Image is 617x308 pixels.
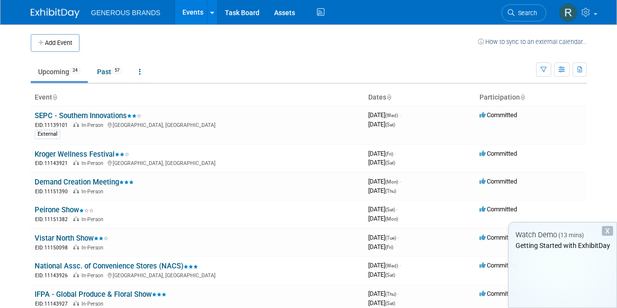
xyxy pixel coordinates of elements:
img: In-Person Event [73,216,79,221]
div: Dismiss [602,226,613,236]
th: Event [31,89,364,106]
a: Sort by Start Date [386,93,391,101]
span: [DATE] [368,150,396,157]
th: Dates [364,89,476,106]
span: In-Person [81,160,106,166]
span: [DATE] [368,111,401,119]
span: [DATE] [368,290,399,297]
span: [DATE] [368,205,398,213]
a: Demand Creation Meeting [35,178,134,186]
img: In-Person Event [73,160,79,165]
span: (Mon) [385,179,398,185]
a: Sort by Participation Type [520,93,525,101]
span: - [398,234,399,241]
span: - [398,290,399,297]
span: (Mon) [385,216,398,222]
span: EID: 11143921 [35,161,72,166]
span: [DATE] [368,187,396,194]
a: Kroger Wellness Festival [35,150,129,159]
span: (Thu) [385,188,396,194]
img: In-Person Event [73,188,79,193]
span: Search [515,9,537,17]
span: (Sat) [385,160,395,165]
a: Past57 [90,62,130,81]
span: - [399,262,401,269]
span: Committed [479,234,517,241]
span: Committed [479,150,517,157]
div: [GEOGRAPHIC_DATA], [GEOGRAPHIC_DATA] [35,159,360,167]
span: In-Person [81,272,106,279]
span: - [399,111,401,119]
a: How to sync to an external calendar... [478,38,587,45]
span: (Wed) [385,113,398,118]
div: Watch Demo [509,230,617,240]
a: Sort by Event Name [52,93,57,101]
a: National Assc. of Convenience Stores (NACS) [35,262,198,270]
img: In-Person Event [73,272,79,277]
span: (Tue) [385,235,396,241]
a: Upcoming24 [31,62,88,81]
span: In-Person [81,122,106,128]
span: [DATE] [368,299,395,307]
span: - [397,205,398,213]
span: (Sat) [385,122,395,127]
span: (13 mins) [558,232,584,239]
span: [DATE] [368,178,401,185]
div: [GEOGRAPHIC_DATA], [GEOGRAPHIC_DATA] [35,121,360,129]
span: EID: 11151390 [35,189,72,194]
span: [DATE] [368,243,393,250]
span: Committed [479,205,517,213]
a: Search [501,4,546,21]
a: IFPA - Global Produce & Floral Show [35,290,166,299]
img: Rebecca Chapman [559,3,577,22]
span: EID: 11143926 [35,273,72,278]
span: In-Person [81,245,106,251]
span: [DATE] [368,271,395,278]
span: (Sat) [385,301,395,306]
img: ExhibitDay [31,8,80,18]
div: Getting Started with ExhibitDay [509,241,617,250]
span: EID: 11151382 [35,217,72,222]
span: EID: 11143927 [35,301,72,307]
span: GENEROUS BRANDS [91,9,160,17]
span: In-Person [81,301,106,307]
span: Committed [479,111,517,119]
a: Peirone Show [35,205,94,214]
a: Vistar North Show [35,234,108,243]
span: (Sat) [385,272,395,278]
span: [DATE] [368,121,395,128]
div: External [35,130,60,139]
img: In-Person Event [73,301,79,306]
span: (Fri) [385,245,393,250]
span: [DATE] [368,215,398,222]
span: (Fri) [385,151,393,157]
span: In-Person [81,216,106,223]
span: 24 [70,67,80,74]
img: In-Person Event [73,245,79,249]
img: In-Person Event [73,122,79,127]
span: EID: 11139101 [35,123,72,128]
span: - [399,178,401,185]
span: 57 [112,67,122,74]
th: Participation [476,89,587,106]
span: [DATE] [368,159,395,166]
span: (Thu) [385,291,396,297]
span: [DATE] [368,234,399,241]
span: (Wed) [385,263,398,268]
span: EID: 11150098 [35,245,72,250]
span: Committed [479,262,517,269]
a: SEPC - Southern Innovations [35,111,141,120]
span: - [395,150,396,157]
span: In-Person [81,188,106,195]
span: [DATE] [368,262,401,269]
span: (Sat) [385,207,395,212]
div: [GEOGRAPHIC_DATA], [GEOGRAPHIC_DATA] [35,271,360,279]
button: Add Event [31,34,80,52]
span: Committed [479,178,517,185]
span: Committed [479,290,517,297]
